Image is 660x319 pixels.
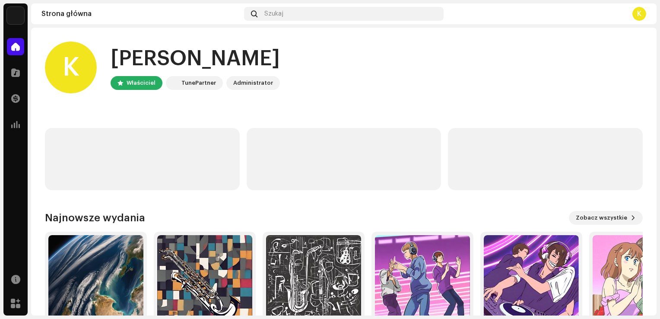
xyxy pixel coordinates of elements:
[632,7,646,21] div: K
[41,10,241,17] div: Strona główna
[181,78,216,88] div: TunePartner
[111,45,280,73] div: [PERSON_NAME]
[7,7,24,24] img: bb549e82-3f54-41b5-8d74-ce06bd45c366
[168,78,178,88] img: bb549e82-3f54-41b5-8d74-ce06bd45c366
[233,78,273,88] div: Administrator
[127,78,155,88] div: Właściciel
[264,10,283,17] span: Szukaj
[45,41,97,93] div: K
[45,211,145,225] h3: Najnowsze wydania
[569,211,643,225] button: Zobacz wszystkie
[576,209,627,226] span: Zobacz wszystkie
